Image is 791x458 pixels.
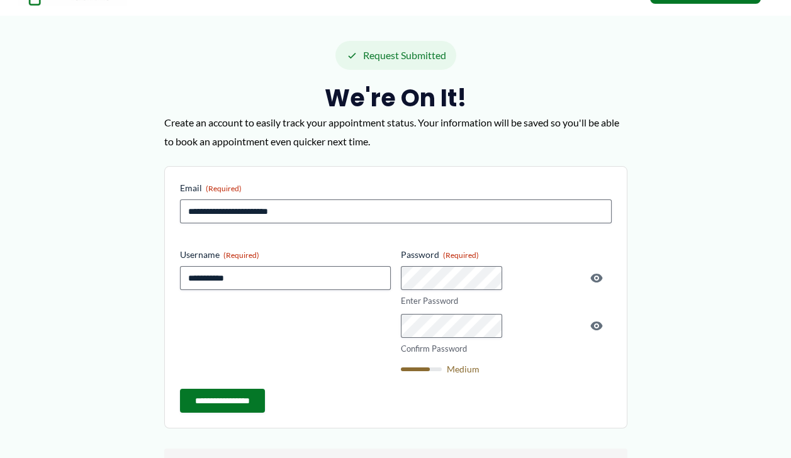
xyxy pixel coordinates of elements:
legend: Password [401,249,479,261]
p: Create an account to easily track your appointment status. Your information will be saved so you'... [164,113,627,150]
div: Medium [401,365,612,374]
label: Enter Password [401,295,612,307]
label: Username [180,249,391,261]
div: Request Submitted [335,41,456,70]
button: Show Password [589,271,604,286]
button: Show Password [589,318,604,333]
label: Email [180,182,612,194]
span: (Required) [223,250,259,260]
label: Confirm Password [401,343,612,355]
h2: We're on it! [164,82,627,113]
span: (Required) [206,184,242,193]
span: (Required) [443,250,479,260]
